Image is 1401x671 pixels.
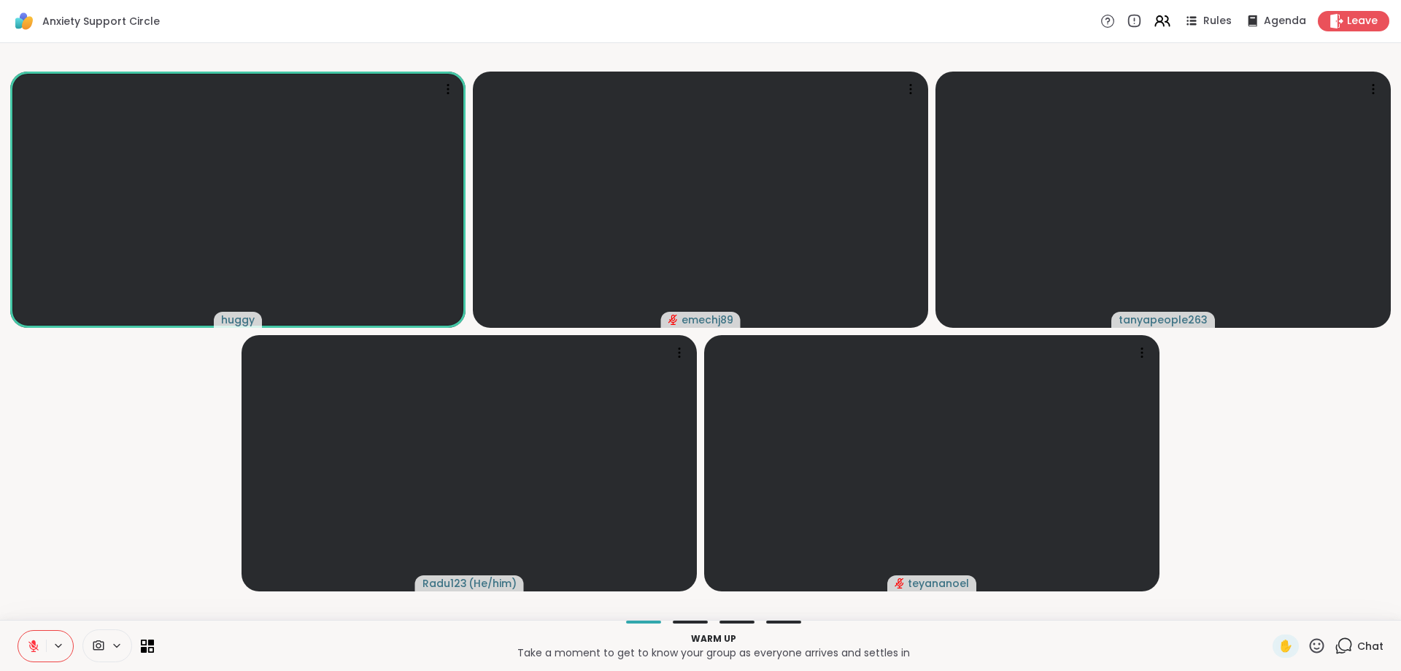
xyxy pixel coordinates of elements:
span: ( He/him ) [468,576,517,591]
span: Leave [1347,14,1378,28]
p: Warm up [163,632,1264,645]
span: tanyapeople263 [1119,313,1208,327]
span: Rules [1203,14,1232,28]
span: emechj89 [682,313,733,327]
p: Take a moment to get to know your group as everyone arrives and settles in [163,645,1264,660]
span: Agenda [1264,14,1306,28]
span: Chat [1357,639,1383,653]
span: Radu123 [422,576,467,591]
span: huggy [221,313,255,327]
span: teyananoel [908,576,969,591]
span: Anxiety Support Circle [42,14,160,28]
span: ✋ [1278,637,1293,655]
img: ShareWell Logomark [12,9,36,34]
span: audio-muted [895,578,905,588]
span: audio-muted [668,315,679,325]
